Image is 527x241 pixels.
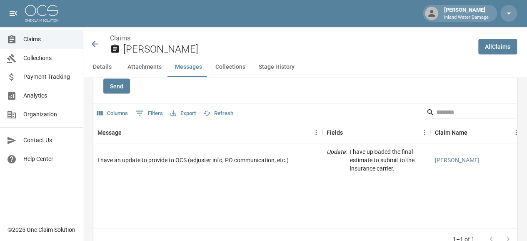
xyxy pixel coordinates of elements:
button: Menu [310,126,322,139]
span: Collections [23,54,76,63]
div: Message [97,121,122,144]
button: Show filters [133,107,165,120]
button: Messages [168,57,209,77]
span: Claims [23,35,76,44]
a: AllClaims [478,39,517,55]
div: Message [93,121,322,144]
div: Search [426,106,515,121]
button: Details [83,57,121,77]
div: anchor tabs [83,57,527,77]
button: open drawer [5,5,22,22]
span: Payment Tracking [23,73,76,81]
span: Contact Us [23,136,76,145]
span: Organization [23,110,76,119]
div: © 2025 One Claim Solution [7,226,75,234]
p: Update : [327,148,347,173]
button: Stage History [252,57,301,77]
button: Send [103,79,130,94]
nav: breadcrumb [110,33,472,43]
span: Help Center [23,155,76,163]
div: Claim Name [431,121,522,144]
div: Claim Name [435,121,467,144]
a: Claims [110,34,130,42]
div: Fields [322,121,431,144]
div: I have an update to provide to OCS (adjuster info, PO communication, etc.) [97,156,289,164]
img: ocs-logo-white-transparent.png [25,5,58,22]
p: I have uploaded the final estimate to submit to the insurance carrier. [350,148,427,173]
button: Sort [122,127,133,138]
button: Attachments [121,57,168,77]
button: Menu [510,126,522,139]
a: [PERSON_NAME] [435,156,480,164]
button: Sort [343,127,355,138]
div: Fields [327,121,343,144]
button: Refresh [201,107,235,120]
button: Menu [418,126,431,139]
p: Inland Water Damage [444,14,489,21]
button: Collections [209,57,252,77]
button: Sort [467,127,479,138]
span: Analytics [23,91,76,100]
div: [PERSON_NAME] [441,6,492,21]
button: Export [168,107,198,120]
button: Select columns [95,107,130,120]
h2: [PERSON_NAME] [123,43,472,55]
